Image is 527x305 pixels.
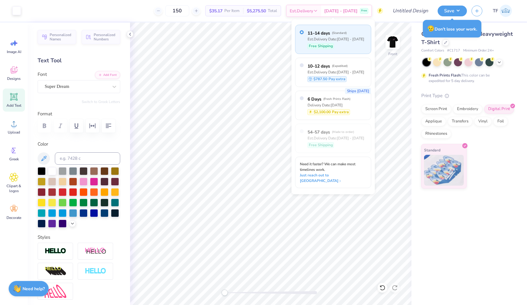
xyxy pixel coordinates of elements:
[493,7,498,14] span: TF
[45,266,66,276] img: 3D Illusion
[448,117,472,126] div: Transfers
[308,36,364,42] div: Est. Delivery Date: [DATE] - [DATE]
[308,96,321,102] span: 6 Days
[7,76,21,81] span: Designs
[423,20,481,38] div: Don’t lose your work.
[38,30,76,44] button: Personalized Names
[313,76,327,82] span: $787.50
[361,9,367,13] span: Free
[308,109,350,115] div: Pay extra
[424,155,464,186] img: Standard
[421,92,515,99] div: Print Type
[484,105,514,114] div: Digital Print
[7,49,21,54] span: Image AI
[421,48,444,53] span: Comfort Colors
[82,99,120,104] button: Switch to Greek Letters
[332,130,354,134] span: ( Made to order )
[22,286,45,292] strong: Need help?
[38,234,50,241] label: Styles
[209,8,223,14] span: $35.17
[388,51,397,57] div: Front
[4,183,24,193] span: Clipart & logos
[438,6,467,16] button: Save
[493,117,508,126] div: Foil
[386,36,399,48] img: Front
[308,129,330,135] span: 54–57 days
[9,157,19,162] span: Greek
[85,268,106,275] img: Negative Space
[38,56,120,65] div: Text Tool
[6,215,21,220] span: Decorate
[8,130,20,135] span: Upload
[82,30,120,44] button: Personalized Numbers
[314,109,331,115] span: $2,100.00
[55,152,120,165] input: e.g. 7428 c
[309,142,333,148] span: Free Shipping
[309,43,333,49] span: Free Shipping
[332,64,348,68] span: ( Expedited )
[300,162,355,172] span: Need it faster? We can make most timelines work.
[463,48,494,53] span: Minimum Order: 24 +
[427,25,435,33] span: 😥
[6,103,21,108] span: Add Text
[45,248,66,255] img: Stroke
[332,31,347,35] span: ( Standard )
[85,247,106,255] img: Shadow
[50,33,72,41] span: Personalized Names
[429,72,505,84] div: This color can be expedited for 5 day delivery.
[308,102,350,108] div: Delivery Date: [DATE]
[388,5,433,17] input: Untitled Design
[247,8,266,14] span: $5,275.50
[421,105,451,114] div: Screen Print
[165,5,189,16] input: – –
[421,129,451,138] div: Rhinestones
[421,117,446,126] div: Applique
[38,141,120,148] label: Color
[453,105,482,114] div: Embroidery
[45,285,66,298] img: Free Distort
[308,69,364,75] div: Est. Delivery Date: [DATE] - [DATE]
[447,48,460,53] span: # C1717
[38,110,120,117] label: Format
[224,8,239,14] span: Per Item
[323,97,350,101] span: ( Fresh Prints Flash )
[300,172,367,183] span: Just reach out to [GEOGRAPHIC_DATA]
[38,71,47,78] label: Font
[429,73,461,78] strong: Fresh Prints Flash:
[324,8,357,14] span: [DATE] - [DATE]
[308,135,364,141] div: Est. Delivery Date: [DATE] - [DATE]
[308,30,330,36] span: 11–14 days
[500,5,512,17] img: Tori Fuesting
[490,5,515,17] a: TF
[95,71,120,79] button: Add Font
[268,8,277,14] span: Total
[94,33,116,41] span: Personalized Numbers
[222,290,228,296] div: Accessibility label
[424,147,440,153] span: Standard
[308,63,330,69] span: 10–12 days
[308,76,347,82] div: Pay extra
[474,117,492,126] div: Vinyl
[290,8,313,14] span: Est. Delivery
